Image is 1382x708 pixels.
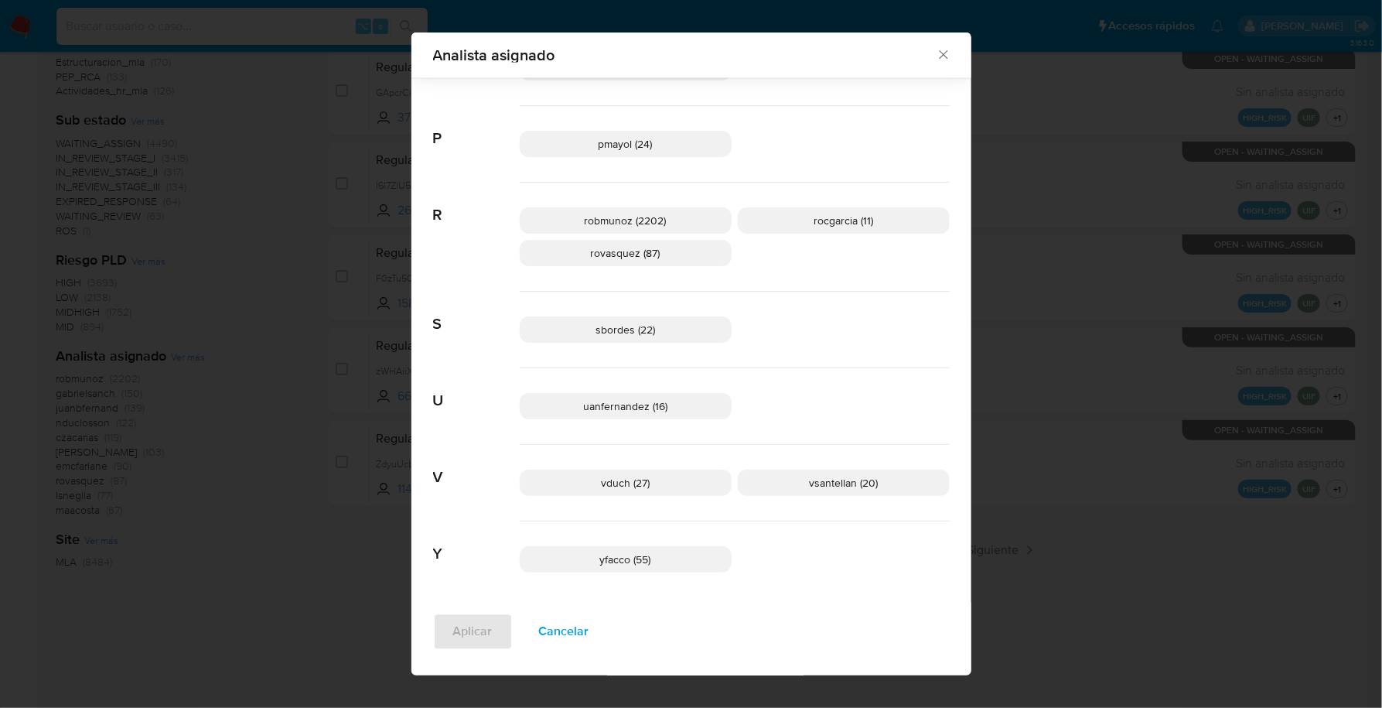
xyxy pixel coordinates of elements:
[583,398,667,414] span: uanfernandez (16)
[936,47,950,61] button: Cerrar
[519,614,609,651] button: Cancelar
[520,207,732,234] div: robmunoz (2202)
[433,292,520,333] span: S
[433,522,520,563] span: Y
[520,240,732,266] div: rovasquez (87)
[520,131,732,157] div: pmayol (24)
[433,368,520,410] span: U
[595,322,655,337] span: sbordes (22)
[591,245,660,261] span: rovasquez (87)
[601,475,650,491] span: vduch (27)
[585,213,667,228] span: robmunoz (2202)
[809,475,878,491] span: vsantellan (20)
[539,615,589,649] span: Cancelar
[433,183,520,224] span: R
[520,470,732,496] div: vduch (27)
[433,47,937,63] span: Analista asignado
[600,552,651,567] span: yfacco (55)
[738,207,950,234] div: rocgarcia (11)
[520,316,732,343] div: sbordes (22)
[433,106,520,148] span: P
[520,393,732,419] div: uanfernandez (16)
[814,213,873,228] span: rocgarcia (11)
[599,136,653,152] span: pmayol (24)
[520,546,732,573] div: yfacco (55)
[738,470,950,496] div: vsantellan (20)
[433,445,520,487] span: V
